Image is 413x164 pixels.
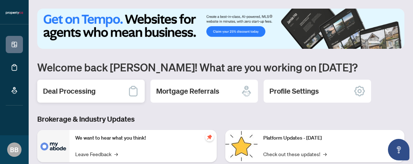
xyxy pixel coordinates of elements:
[389,42,392,44] button: 3
[37,114,404,124] h3: Brokerage & Industry Updates
[75,134,211,142] p: We want to hear what you think!
[6,11,23,15] img: logo
[394,42,397,44] button: 4
[388,139,409,160] button: Open asap
[10,145,19,155] span: BB
[263,134,399,142] p: Platform Updates - [DATE]
[383,42,386,44] button: 2
[269,86,319,96] h2: Profile Settings
[75,150,118,158] a: Leave Feedback→
[37,60,404,74] h1: Welcome back [PERSON_NAME]! What are you working on [DATE]?
[114,150,118,158] span: →
[205,133,214,141] span: pushpin
[37,130,69,162] img: We want to hear what you think!
[43,86,96,96] h2: Deal Processing
[37,9,404,49] img: Slide 0
[369,42,380,44] button: 1
[225,130,258,162] img: Platform Updates - June 23, 2025
[323,150,327,158] span: →
[263,150,327,158] a: Check out these updates!→
[156,86,219,96] h2: Mortgage Referrals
